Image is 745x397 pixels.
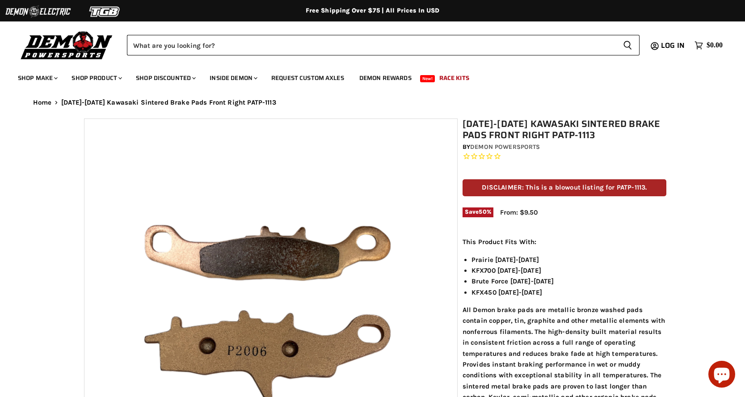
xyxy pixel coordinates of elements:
p: DISCLAIMER: This is a blowout listing for PATP-1113. [463,179,666,196]
h1: [DATE]-[DATE] Kawasaki Sintered Brake Pads Front Right PATP-1113 [463,118,666,141]
span: $0.00 [707,41,723,50]
li: Prairie [DATE]-[DATE] [471,254,666,265]
img: Demon Electric Logo 2 [4,3,72,20]
img: TGB Logo 2 [72,3,139,20]
span: Save % [463,207,493,217]
a: Shop Make [11,69,63,87]
input: Search [127,35,616,55]
li: KFX450 [DATE]-[DATE] [471,287,666,298]
li: Brute Force [DATE]-[DATE] [471,276,666,287]
div: by [463,142,666,152]
ul: Main menu [11,65,720,87]
p: This Product Fits With: [463,237,666,247]
button: Search [616,35,640,55]
span: [DATE]-[DATE] Kawasaki Sintered Brake Pads Front Right PATP-1113 [61,99,276,106]
a: Shop Discounted [129,69,201,87]
div: Free Shipping Over $75 | All Prices In USD [15,7,730,15]
form: Product [127,35,640,55]
a: Race Kits [433,69,476,87]
a: $0.00 [690,39,727,52]
a: Demon Rewards [353,69,418,87]
a: Shop Product [65,69,127,87]
inbox-online-store-chat: Shopify online store chat [706,361,738,390]
a: Log in [657,42,690,50]
img: Demon Powersports [18,29,116,61]
a: Inside Demon [203,69,263,87]
span: New! [420,75,435,82]
span: Log in [661,40,685,51]
a: Request Custom Axles [265,69,351,87]
a: Home [33,99,52,106]
a: Demon Powersports [470,143,540,151]
li: KFX700 [DATE]-[DATE] [471,265,666,276]
span: 50 [479,208,486,215]
span: From: $9.50 [500,208,538,216]
span: Rated 0.0 out of 5 stars 0 reviews [463,152,666,161]
nav: Breadcrumbs [15,99,730,106]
